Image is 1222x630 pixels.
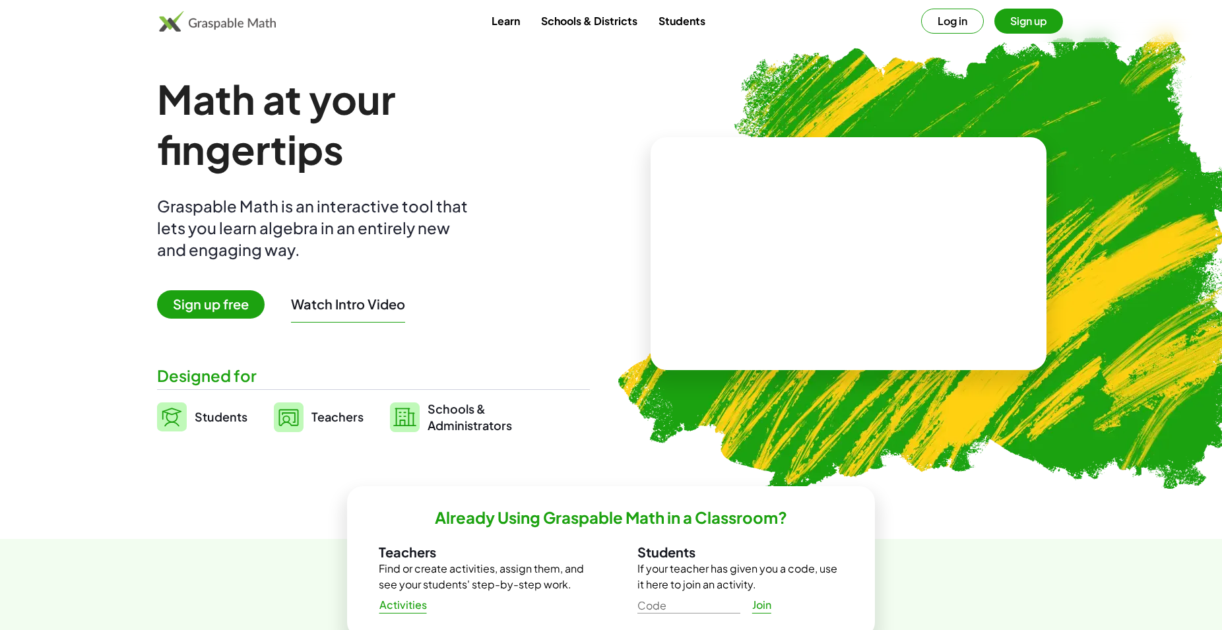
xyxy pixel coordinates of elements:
[435,507,787,528] h2: Already Using Graspable Math in a Classroom?
[157,402,187,431] img: svg%3e
[390,400,512,433] a: Schools &Administrators
[368,593,437,617] a: Activities
[274,402,304,432] img: svg%3e
[752,598,771,612] span: Join
[311,409,364,424] span: Teachers
[157,400,247,433] a: Students
[157,74,577,174] h1: Math at your fingertips
[379,544,585,561] h3: Teachers
[379,598,427,612] span: Activities
[428,400,512,433] span: Schools & Administrators
[157,290,265,319] span: Sign up free
[637,544,843,561] h3: Students
[379,561,585,592] p: Find or create activities, assign them, and see your students' step-by-step work.
[750,205,948,303] video: What is this? This is dynamic math notation. Dynamic math notation plays a central role in how Gr...
[994,9,1063,34] button: Sign up
[740,593,783,617] a: Join
[274,400,364,433] a: Teachers
[481,9,531,33] a: Learn
[921,9,984,34] button: Log in
[195,409,247,424] span: Students
[390,402,420,432] img: svg%3e
[637,561,843,592] p: If your teacher has given you a code, use it here to join an activity.
[157,195,474,261] div: Graspable Math is an interactive tool that lets you learn algebra in an entirely new and engaging...
[531,9,648,33] a: Schools & Districts
[291,296,405,313] button: Watch Intro Video
[648,9,716,33] a: Students
[157,365,590,387] div: Designed for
